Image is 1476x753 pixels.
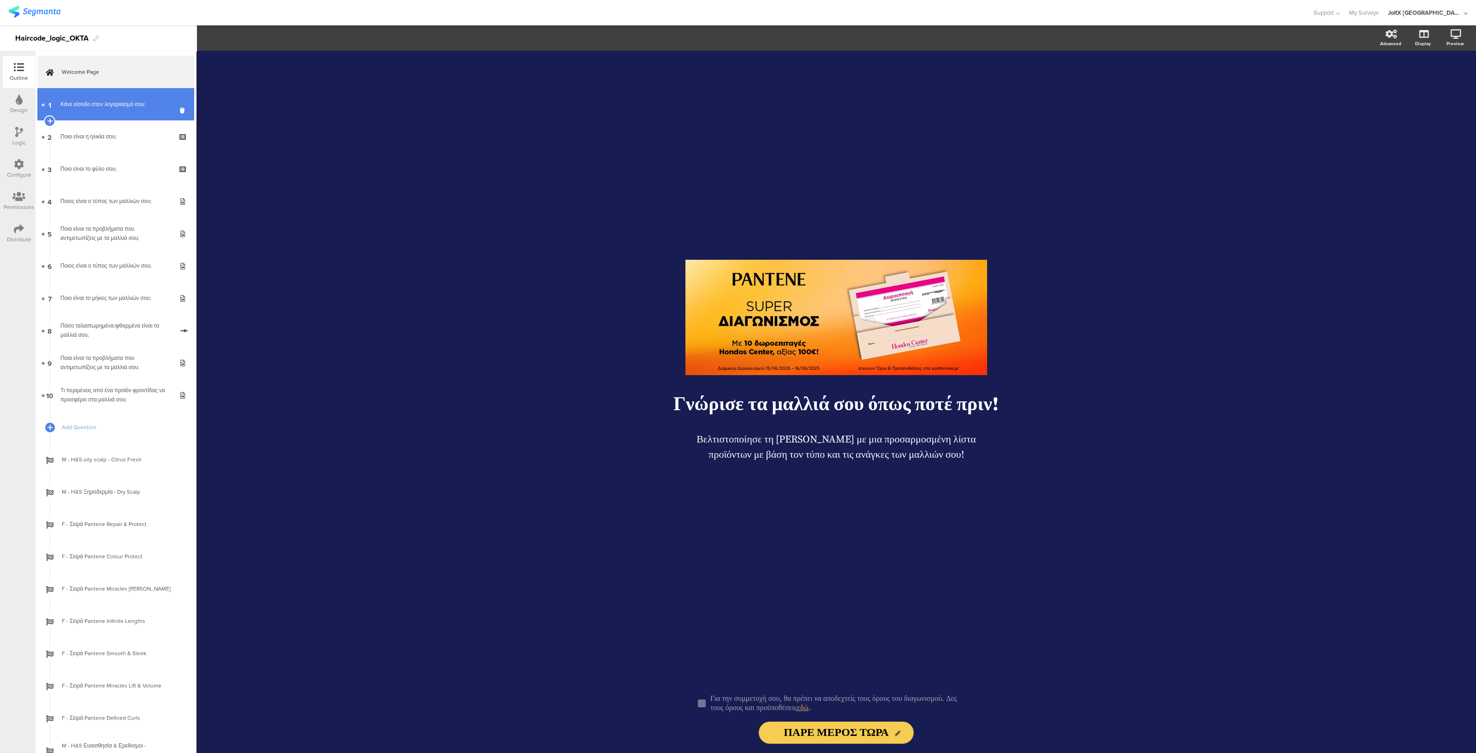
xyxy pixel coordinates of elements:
[37,250,194,282] a: 6 Ποιος είναι ο τύπος των μαλλιών σου;
[37,476,194,508] a: M - H&S Ξηροδερμία - Dry Scalp
[37,605,194,637] a: F - Σειρά Pantene Infinite Lengths
[62,455,180,464] span: M - H&S oily scalp - Citrus Fresh
[37,282,194,314] a: 7 Ποιο είναι το μήκος των μαλλιών σου;
[62,681,180,690] span: F - Σειρά Pantene Miracles Lift & Volume
[60,132,171,141] div: Ποια είναι η ηλικία σου;
[48,325,52,335] span: 8
[60,100,171,109] div: Κάνε είσοδο στον λογαριασμό σου:
[37,153,194,185] a: 3 Ποιο είναι το φύλο σου;
[37,573,194,605] a: F - Σειρά Pantene Miracles [PERSON_NAME]
[10,106,28,114] div: Design
[60,224,171,243] div: Ποια είναι τα προβλήματα που αντιμετωπίζεις με τα μαλλιά σου;
[62,487,180,496] span: M - H&S Ξηροδερμία - Dry Scalp
[48,99,51,109] span: 1
[60,293,171,303] div: Ποιο είναι το μήκος των μαλλιών σου;
[60,353,171,372] div: Ποια είναι τα προβλήματα που αντιμετωπίζεις με τα μαλλιά σου;
[48,358,52,368] span: 9
[48,228,52,239] span: 5
[62,67,180,77] span: Welcome Page
[46,390,53,400] span: 10
[7,171,31,179] div: Configure
[37,217,194,250] a: 5 Ποια είναι τα προβλήματα που αντιμετωπίζεις με τα μαλλιά σου;
[37,347,194,379] a: 9 Ποια είναι τα προβλήματα που αντιμετωπίζεις με τα μαλλιά σου;
[1446,40,1464,47] div: Preview
[48,261,52,271] span: 6
[37,120,194,153] a: 2 Ποια είναι η ηλικία σου;
[62,423,180,432] span: Add Question
[48,293,52,303] span: 7
[710,694,970,712] p: Για την συμμετοχή σου, θα πρέπει να αποδεχτείς τους όρους του διαγωνισμού. Δες τους όρους και προ...
[37,185,194,217] a: 4 Ποιος είναι ο τύπος των μαλλιών σου;
[37,702,194,734] a: F - Σειρά Pantene Defined Curls
[1380,40,1401,47] div: Advanced
[37,637,194,669] a: F - Σειρά Pantene Smooth & Sleek
[60,386,171,404] div: Τι περιμένεις από ένα προϊόν φροντίδας να προσφέρει στα μαλλιά σου;
[37,88,194,120] a: 1 Κάνε είσοδο στον λογαριασμό σου:
[60,197,171,206] div: Ποιος είναι ο τύπος των μαλλιών σου;
[1415,40,1431,47] div: Display
[62,584,180,593] span: F - Σειρά Pantene Miracles [PERSON_NAME]
[4,203,34,211] div: Permissions
[60,164,171,173] div: Ποιο είναι το φύλο σου;
[15,31,89,46] div: Haircode_logic_OKTA
[60,321,173,340] div: Πόσο ταλαιπωρημένα/φθαρμένα είναι τα μαλλιά σου;
[675,432,998,462] p: Βελτιστοποίησε τη [PERSON_NAME] με μια προσαρμοσμένη λίστα προϊόντων με βάση τον τύπο και τις ανά...
[37,508,194,540] a: F - Σειρά Pantene Repair & Protect
[1388,8,1462,17] div: JoltX [GEOGRAPHIC_DATA]
[1314,8,1334,17] span: Support
[37,540,194,573] a: F - Σειρά Pantene Colour Protect
[37,56,194,88] a: Welcome Page
[12,138,26,147] div: Logic
[797,703,809,712] a: εδώ
[62,520,180,529] span: F - Σειρά Pantene Repair & Protect
[62,552,180,561] span: F - Σειρά Pantene Colour Protect
[62,616,180,626] span: F - Σειρά Pantene Infinite Lengths
[37,314,194,347] a: 8 Πόσο ταλαιπωρημένα/φθαρμένα είναι τα μαλλιά σου;
[180,106,188,115] i: Delete
[37,669,194,702] a: F - Σειρά Pantene Miracles Lift & Volume
[7,235,31,244] div: Distribute
[37,443,194,476] a: M - H&S oily scalp - Citrus Fresh
[8,6,60,18] img: segmanta logo
[48,131,52,142] span: 2
[60,261,171,270] div: Ποιος είναι ο τύπος των μαλλιών σου;
[48,196,52,206] span: 4
[62,649,180,658] span: F - Σειρά Pantene Smooth & Sleek
[37,379,194,411] a: 10 Τι περιμένεις από ένα προϊόν φροντίδας να προσφέρει στα μαλλιά σου;
[62,713,180,723] span: F - Σειρά Pantene Defined Curls
[759,722,914,744] input: Start
[48,164,52,174] span: 3
[10,74,28,82] div: Outline
[666,392,1007,417] p: Γνώρισε τα μαλλιά σου όπως ποτέ πριν!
